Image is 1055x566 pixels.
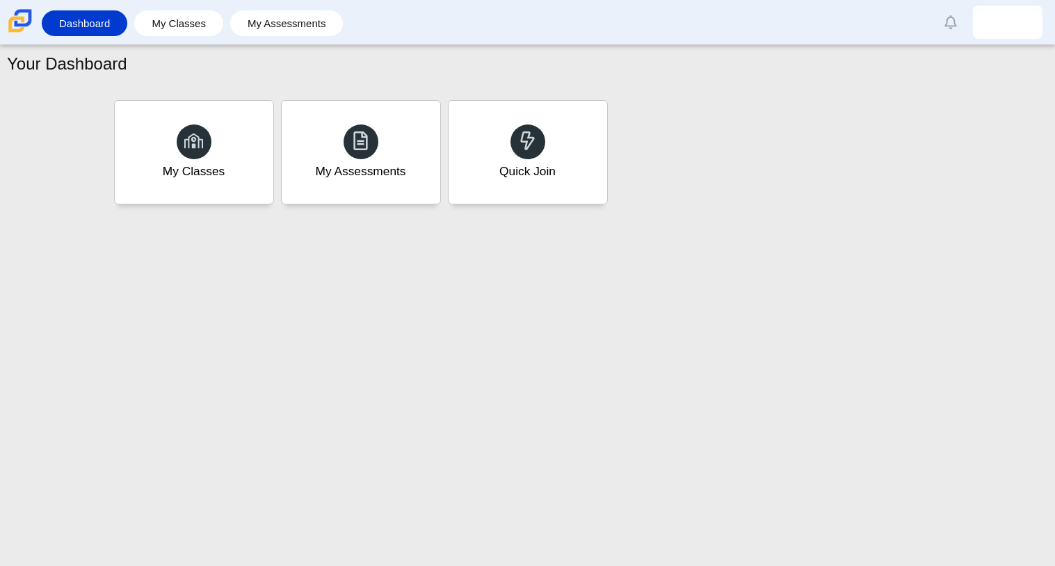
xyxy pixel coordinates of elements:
[499,163,556,180] div: Quick Join
[316,163,406,180] div: My Assessments
[49,10,120,36] a: Dashboard
[7,52,127,76] h1: Your Dashboard
[935,7,966,38] a: Alerts
[448,100,608,204] a: Quick Join
[6,26,35,38] a: Carmen School of Science & Technology
[281,100,441,204] a: My Assessments
[237,10,337,36] a: My Assessments
[973,6,1042,39] a: melissa.villarreal.LJo4ka
[141,10,216,36] a: My Classes
[114,100,274,204] a: My Classes
[6,6,35,35] img: Carmen School of Science & Technology
[997,11,1019,33] img: melissa.villarreal.LJo4ka
[163,163,225,180] div: My Classes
